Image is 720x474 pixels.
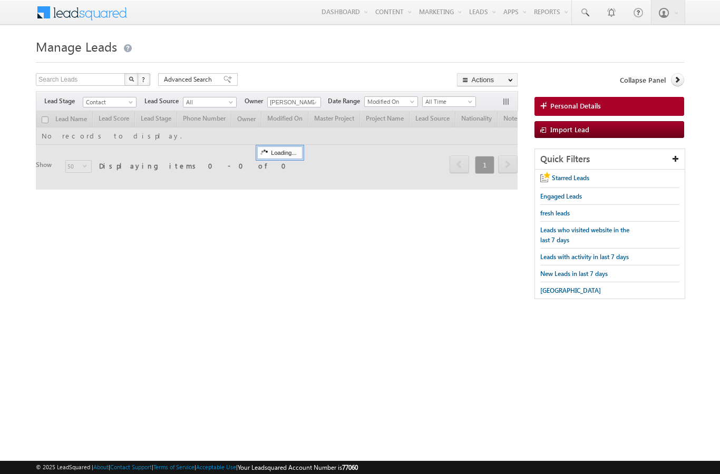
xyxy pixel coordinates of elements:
[183,97,233,107] span: All
[144,96,183,106] span: Lead Source
[423,97,473,106] span: All Time
[44,96,83,106] span: Lead Stage
[83,97,133,107] span: Contact
[238,463,358,471] span: Your Leadsquared Account Number is
[142,75,147,84] span: ?
[307,97,320,108] a: Show All Items
[534,97,684,116] a: Personal Details
[535,149,685,170] div: Quick Filters
[540,253,629,261] span: Leads with activity in last 7 days
[422,96,476,107] a: All Time
[540,226,629,244] span: Leads who visited website in the last 7 days
[153,463,194,470] a: Terms of Service
[267,97,321,107] input: Type to Search
[540,270,608,278] span: New Leads in last 7 days
[257,146,302,159] div: Loading...
[129,76,134,82] img: Search
[540,287,601,294] span: [GEOGRAPHIC_DATA]
[342,463,358,471] span: 77060
[457,73,518,86] button: Actions
[36,38,117,55] span: Manage Leads
[550,101,601,111] span: Personal Details
[540,209,570,217] span: fresh leads
[540,192,582,200] span: Engaged Leads
[183,97,237,107] a: All
[138,73,150,86] button: ?
[83,97,137,107] a: Contact
[328,96,364,106] span: Date Range
[110,463,152,470] a: Contact Support
[245,96,267,106] span: Owner
[93,463,109,470] a: About
[36,462,358,472] span: © 2025 LeadSquared | | | | |
[364,96,418,107] a: Modified On
[365,97,415,106] span: Modified On
[620,75,666,85] span: Collapse Panel
[552,174,589,182] span: Starred Leads
[164,75,215,84] span: Advanced Search
[550,125,589,134] span: Import Lead
[196,463,236,470] a: Acceptable Use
